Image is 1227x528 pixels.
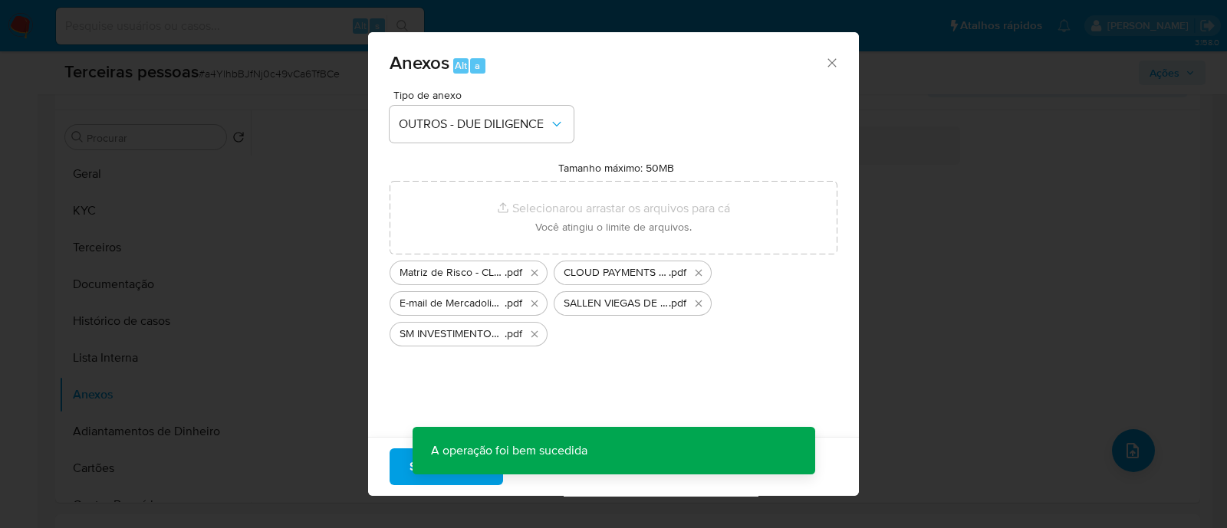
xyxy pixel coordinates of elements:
[689,264,708,282] button: Excluir CLOUD PAYMENTS softon.pdf
[455,58,467,73] span: Alt
[558,161,674,175] label: Tamanho máximo: 50MB
[529,450,579,484] span: Cancelar
[413,427,606,474] p: A operação foi bem sucedida
[390,254,837,346] ul: Arquivos selecionados
[390,106,574,143] button: OUTROS - DUE DILIGENCE
[564,296,669,311] span: SALLEN VIEGAS DE [PERSON_NAME]
[400,326,505,342] span: SM INVESTIMENTOS LTDA refinitiv
[505,296,522,311] span: .pdf
[400,296,505,311] span: E-mail de Mercadolibre SRL - Conheça Seu Cliente - CLOUD PAYMENTS
[525,325,544,343] button: Excluir SM INVESTIMENTOS LTDA refinitiv.pdf
[525,294,544,313] button: Excluir E-mail de Mercadolibre SRL - Conheça Seu Cliente - CLOUD PAYMENTS.pdf
[525,264,544,282] button: Excluir Matriz de Risco - CLOUD PAYMENTS INSTITUICAO DE PAGAMENTO E DESENVOLVIMENTO DE SOFTWARE L...
[505,326,522,342] span: .pdf
[390,448,503,485] button: Subir arquivo
[475,58,480,73] span: a
[390,49,449,76] span: Anexos
[669,265,686,280] span: .pdf
[689,294,708,313] button: Excluir SALLEN VIEGAS DE MORAES softon.pdf
[564,265,669,280] span: CLOUD PAYMENTS softon
[824,55,838,69] button: Fechar
[669,296,686,311] span: .pdf
[400,265,505,280] span: Matriz de Risco - CLOUD PAYMENTS INSTITUICAO DE PAGAMENTO E DESENVOLVIMENTO DE SOFTWARE LTDA
[399,116,549,132] span: OUTROS - DUE DILIGENCE
[410,450,483,484] span: Subir arquivo
[505,265,522,280] span: .pdf
[393,90,577,100] span: Tipo de anexo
